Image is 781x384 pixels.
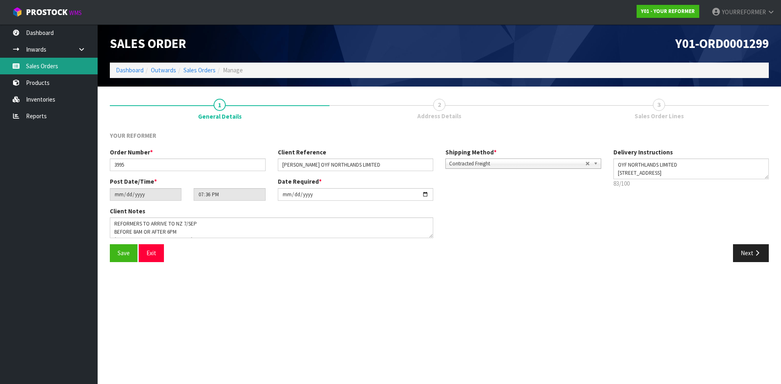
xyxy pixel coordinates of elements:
small: WMS [69,9,82,17]
span: 1 [214,99,226,111]
img: cube-alt.png [12,7,22,17]
button: Save [110,244,137,262]
button: Next [733,244,769,262]
span: General Details [110,125,769,268]
span: Sales Order Lines [635,112,684,120]
span: Contracted Freight [449,159,585,169]
button: Exit [139,244,164,262]
span: 3 [653,99,665,111]
span: General Details [198,112,242,121]
span: Y01-ORD0001299 [675,35,769,52]
label: Shipping Method [445,148,497,156]
span: Save [118,249,130,257]
span: 2 [433,99,445,111]
span: Manage [223,66,243,74]
label: Client Notes [110,207,145,215]
strong: Y01 - YOUR REFORMER [641,8,695,15]
label: Date Required [278,177,322,186]
a: Outwards [151,66,176,74]
input: Order Number [110,158,266,171]
label: Order Number [110,148,153,156]
a: Sales Orders [183,66,216,74]
label: Client Reference [278,148,326,156]
input: Client Reference [278,158,434,171]
span: Address Details [417,112,461,120]
span: ProStock [26,7,68,17]
a: Dashboard [116,66,144,74]
label: Delivery Instructions [613,148,673,156]
span: YOUR REFORMER [110,132,156,139]
span: Sales Order [110,35,186,52]
label: Post Date/Time [110,177,157,186]
p: 83/100 [613,179,769,188]
span: YOURREFORMER [722,8,766,16]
